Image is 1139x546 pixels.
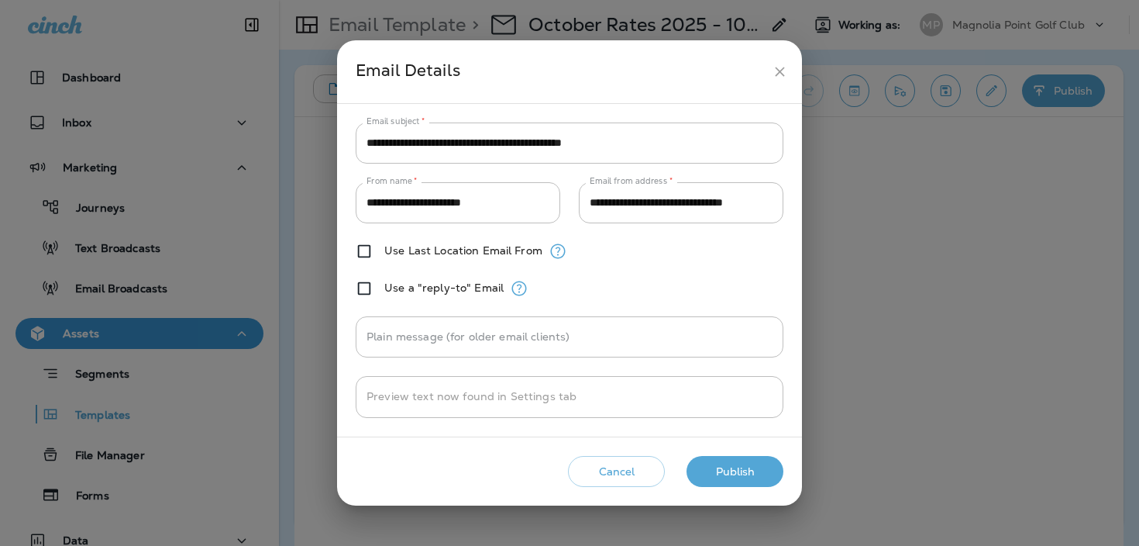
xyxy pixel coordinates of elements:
[356,57,766,86] div: Email Details
[568,456,665,488] button: Cancel
[590,175,673,187] label: Email from address
[366,175,418,187] label: From name
[384,282,504,294] label: Use a "reply-to" Email
[384,244,542,257] label: Use Last Location Email From
[766,57,794,86] button: close
[686,456,783,488] button: Publish
[366,116,425,127] label: Email subject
